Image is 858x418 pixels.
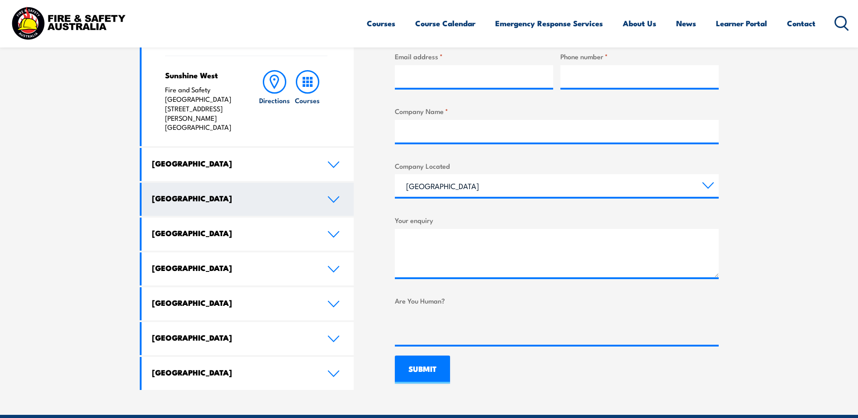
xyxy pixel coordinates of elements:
[152,332,314,342] h4: [GEOGRAPHIC_DATA]
[152,158,314,168] h4: [GEOGRAPHIC_DATA]
[258,70,291,132] a: Directions
[395,215,719,225] label: Your enquiry
[165,70,241,80] h4: Sunshine West
[395,51,553,62] label: Email address
[395,295,719,306] label: Are You Human?
[395,309,532,345] iframe: reCAPTCHA
[560,51,719,62] label: Phone number
[152,228,314,238] h4: [GEOGRAPHIC_DATA]
[152,298,314,308] h4: [GEOGRAPHIC_DATA]
[152,263,314,273] h4: [GEOGRAPHIC_DATA]
[395,161,719,171] label: Company Located
[291,70,324,132] a: Courses
[142,148,354,181] a: [GEOGRAPHIC_DATA]
[142,322,354,355] a: [GEOGRAPHIC_DATA]
[142,252,354,285] a: [GEOGRAPHIC_DATA]
[142,218,354,251] a: [GEOGRAPHIC_DATA]
[787,11,815,35] a: Contact
[295,95,320,105] h6: Courses
[395,356,450,384] input: SUBMIT
[395,106,719,116] label: Company Name
[716,11,767,35] a: Learner Portal
[152,367,314,377] h4: [GEOGRAPHIC_DATA]
[495,11,603,35] a: Emergency Response Services
[367,11,395,35] a: Courses
[142,357,354,390] a: [GEOGRAPHIC_DATA]
[142,183,354,216] a: [GEOGRAPHIC_DATA]
[152,193,314,203] h4: [GEOGRAPHIC_DATA]
[415,11,475,35] a: Course Calendar
[142,287,354,320] a: [GEOGRAPHIC_DATA]
[676,11,696,35] a: News
[165,85,241,132] p: Fire and Safety [GEOGRAPHIC_DATA] [STREET_ADDRESS][PERSON_NAME] [GEOGRAPHIC_DATA]
[259,95,290,105] h6: Directions
[623,11,656,35] a: About Us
